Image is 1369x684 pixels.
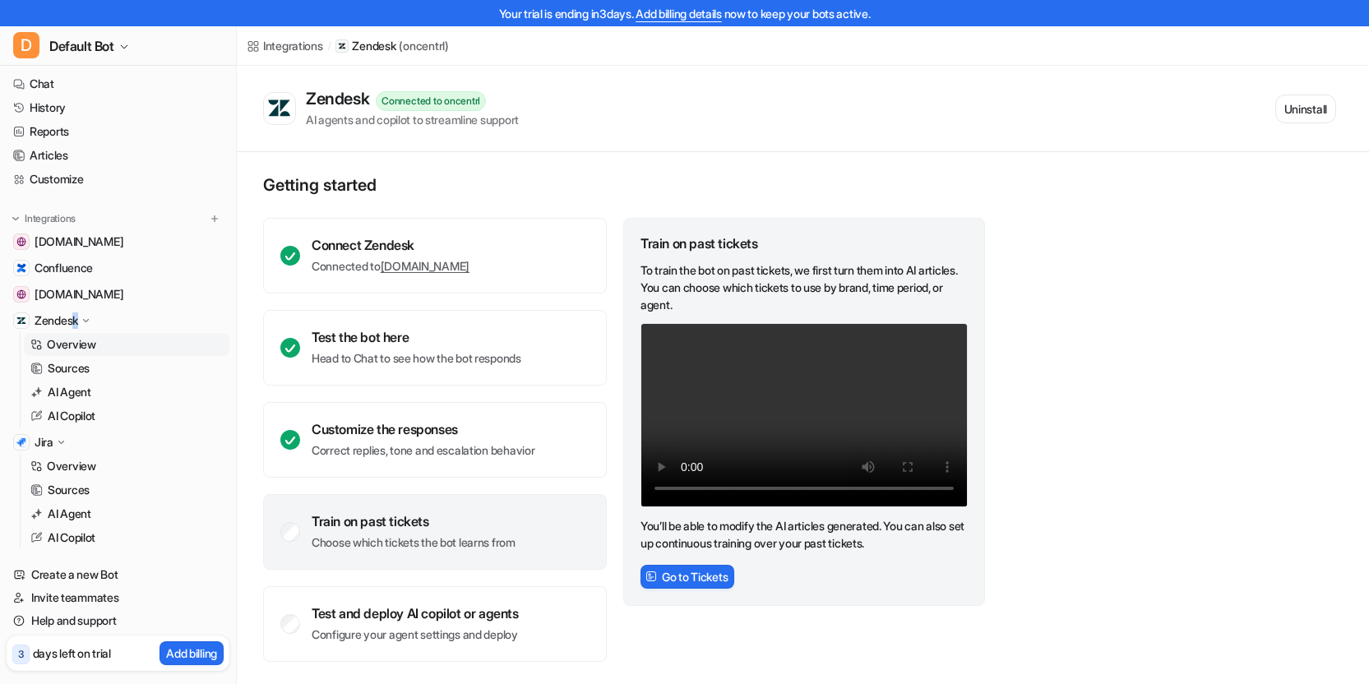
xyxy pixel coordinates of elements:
p: AI Copilot [48,408,95,424]
a: Articles [7,144,229,167]
div: Train on past tickets [312,513,516,529]
p: To train the bot on past tickets, we first turn them into AI articles. You can choose which ticke... [641,261,968,313]
span: Default Bot [49,35,114,58]
img: Zendesk logo [267,99,292,118]
a: Create a new Bot [7,563,229,586]
span: [DOMAIN_NAME] [35,233,123,250]
p: Choose which tickets the bot learns from [312,534,516,551]
p: Jira [35,434,53,451]
a: Zendesk(oncentrl) [335,38,448,54]
a: History [7,96,229,119]
a: Chat [7,72,229,95]
p: You’ll be able to modify the AI articles generated. You can also set up continuous training over ... [641,517,968,552]
div: Test and deploy AI copilot or agents [312,605,519,622]
a: AI Agent [24,502,229,525]
div: Integrations [263,37,323,54]
span: / [328,39,331,53]
a: ConfluenceConfluence [7,256,229,280]
div: Connect Zendesk [312,237,469,253]
p: Add billing [166,645,217,662]
button: Go to Tickets [641,565,734,589]
a: Sources [24,478,229,501]
img: menu_add.svg [209,213,220,224]
p: Zendesk [352,38,395,54]
p: Getting started [263,175,987,195]
p: Sources [48,360,90,377]
div: Customize the responses [312,421,534,437]
p: Zendesk [35,312,78,329]
video: Your browser does not support the video tag. [641,323,968,507]
p: 3 [18,647,24,662]
div: Test the bot here [312,329,521,345]
p: ( oncentrl ) [399,38,448,54]
p: Overview [47,458,96,474]
a: AI Copilot [24,526,229,549]
a: [DOMAIN_NAME] [381,259,469,273]
p: Configure your agent settings and deploy [312,626,519,643]
span: [DOMAIN_NAME] [35,286,123,303]
span: D [13,32,39,58]
a: home.atlassian.com[DOMAIN_NAME] [7,230,229,253]
p: Connected to [312,258,469,275]
a: Reports [7,120,229,143]
img: expand menu [10,213,21,224]
a: Overview [24,455,229,478]
img: Jira [16,437,26,447]
div: AI agents and copilot to streamline support [306,111,519,128]
a: AI Copilot [24,404,229,427]
a: id.atlassian.com[DOMAIN_NAME] [7,283,229,306]
p: AI Agent [48,384,91,400]
a: Help and support [7,609,229,632]
span: Confluence [35,260,93,276]
a: AI Agent [24,381,229,404]
a: Invite teammates [7,586,229,609]
p: Overview [47,336,96,353]
p: Head to Chat to see how the bot responds [312,350,521,367]
img: id.atlassian.com [16,289,26,299]
p: AI Copilot [48,529,95,546]
p: Correct replies, tone and escalation behavior [312,442,534,459]
div: Train on past tickets [641,235,968,252]
div: Zendesk [306,89,376,109]
p: Sources [48,482,90,498]
p: days left on trial [33,645,111,662]
img: FrameIcon [645,571,657,582]
p: Integrations [25,212,76,225]
img: Confluence [16,263,26,273]
a: Overview [24,333,229,356]
button: Uninstall [1275,95,1336,123]
p: AI Agent [48,506,91,522]
a: Customize [7,168,229,191]
button: Add billing [160,641,224,665]
a: Sources [24,357,229,380]
img: home.atlassian.com [16,237,26,247]
img: Zendesk [16,316,26,326]
a: Integrations [247,37,323,54]
button: Integrations [7,210,81,227]
a: Add billing details [636,7,722,21]
div: Connected to oncentrl [376,91,486,111]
